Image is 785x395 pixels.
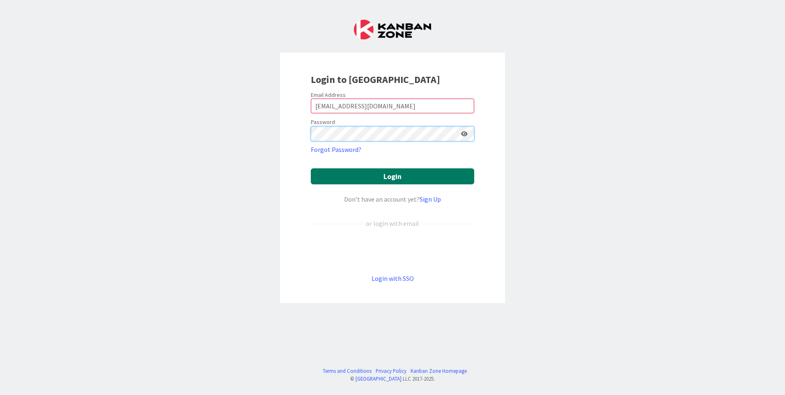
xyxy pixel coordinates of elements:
a: Kanban Zone Homepage [411,367,467,375]
a: Terms and Conditions [323,367,372,375]
div: Don’t have an account yet? [311,194,474,204]
a: Privacy Policy [376,367,406,375]
a: Sign Up [420,195,441,203]
label: Password [311,118,335,126]
button: Login [311,168,474,184]
label: Email Address [311,91,346,99]
iframe: Sign in with Google Button [307,242,478,260]
a: [GEOGRAPHIC_DATA] [356,375,402,382]
a: Forgot Password? [311,145,361,154]
a: Login with SSO [372,274,414,282]
div: © LLC 2017- 2025 . [319,375,467,383]
div: or login with email [364,218,421,228]
img: Kanban Zone [354,20,431,39]
b: Login to [GEOGRAPHIC_DATA] [311,73,440,86]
